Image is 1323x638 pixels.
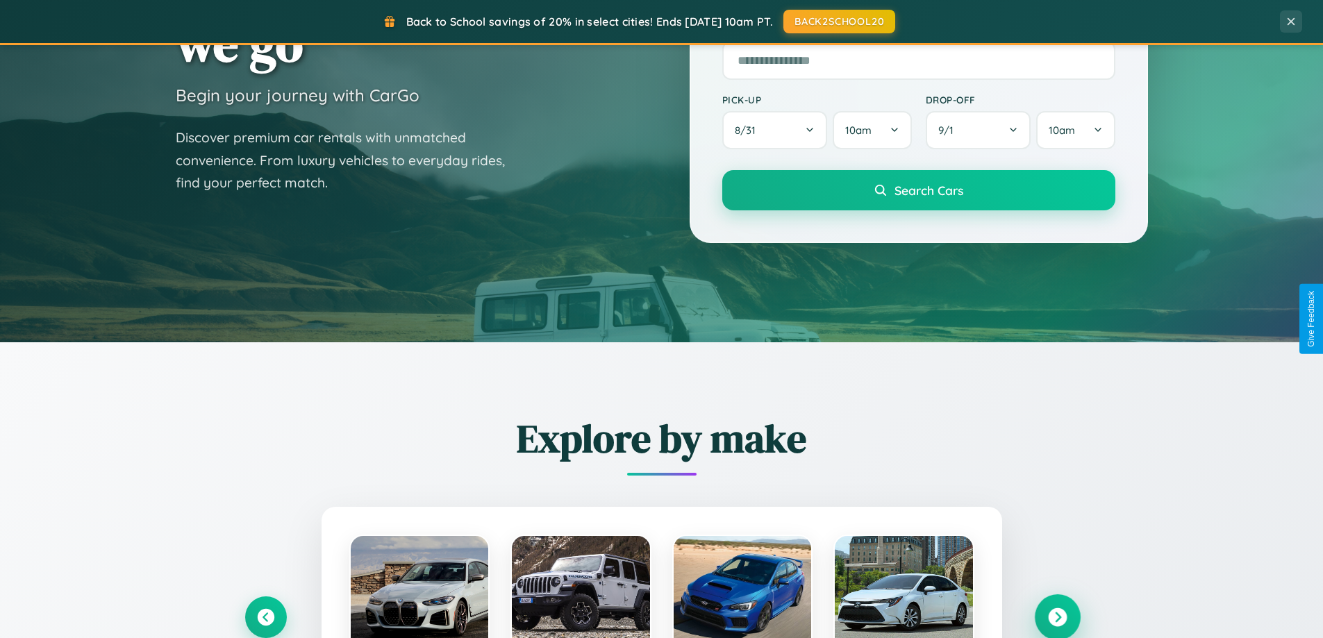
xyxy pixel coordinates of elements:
label: Pick-up [722,94,912,106]
h3: Begin your journey with CarGo [176,85,419,106]
span: 9 / 1 [938,124,960,137]
span: Back to School savings of 20% in select cities! Ends [DATE] 10am PT. [406,15,773,28]
span: Search Cars [895,183,963,198]
button: 10am [833,111,911,149]
span: 10am [1049,124,1075,137]
span: 8 / 31 [735,124,763,137]
button: 9/1 [926,111,1031,149]
label: Drop-off [926,94,1115,106]
div: Give Feedback [1306,291,1316,347]
h2: Explore by make [245,412,1079,465]
button: BACK2SCHOOL20 [783,10,895,33]
button: Search Cars [722,170,1115,210]
span: 10am [845,124,872,137]
p: Discover premium car rentals with unmatched convenience. From luxury vehicles to everyday rides, ... [176,126,523,194]
button: 10am [1036,111,1115,149]
button: 8/31 [722,111,828,149]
